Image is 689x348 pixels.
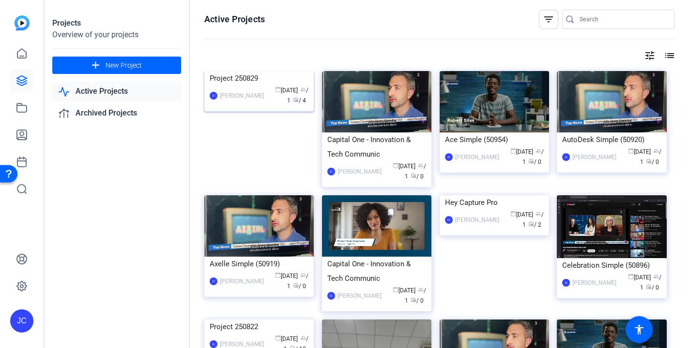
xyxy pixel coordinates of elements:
span: group [536,211,541,217]
span: group [418,162,424,168]
input: Search [580,14,667,25]
div: Project 250829 [210,71,308,86]
span: calendar_today [628,148,634,154]
div: Capital One - Innovation & Tech Communic [327,132,426,161]
span: group [300,272,306,278]
span: / 4 [293,97,306,104]
div: JC [327,292,335,300]
h1: Active Projects [204,14,265,25]
span: radio [646,284,652,290]
span: calendar_today [275,335,281,341]
div: Axelle Simple (50919) [210,257,308,271]
mat-icon: accessibility [633,324,645,335]
img: blue-gradient.svg [15,15,30,30]
div: JC [210,340,217,348]
div: Celebration Simple (50896) [562,258,661,273]
span: [DATE] [628,148,651,155]
div: Overview of your projects [52,29,181,41]
div: [PERSON_NAME] [572,152,616,162]
span: radio [646,158,652,164]
div: [PERSON_NAME] [455,152,499,162]
span: radio [528,221,534,227]
a: Archived Projects [52,103,181,123]
span: / 0 [411,173,424,180]
span: New Project [106,60,142,71]
div: JC [445,153,453,161]
span: group [653,274,659,279]
span: group [653,148,659,154]
mat-icon: tune [644,50,656,61]
span: [DATE] [275,335,298,342]
div: Capital One - Innovation & Tech Communic [327,257,426,286]
span: calendar_today [510,148,516,154]
div: Hey Capture Pro [445,195,544,210]
span: group [418,287,424,292]
div: [PERSON_NAME] [572,278,616,288]
span: radio [411,297,416,303]
mat-icon: list [663,50,674,61]
span: / 0 [646,284,659,291]
span: calendar_today [510,211,516,217]
span: / 0 [411,297,424,304]
mat-icon: add [90,59,102,72]
span: radio [411,173,416,178]
span: calendar_today [393,287,398,292]
span: / 2 [528,221,541,228]
span: calendar_today [275,272,281,278]
span: [DATE] [628,274,651,281]
span: group [300,87,306,92]
div: JC [210,92,217,100]
span: calendar_today [275,87,281,92]
div: Project 250822 [210,319,308,334]
mat-icon: filter_list [543,14,554,25]
span: / 1 [522,211,544,228]
div: JC [327,168,335,175]
div: AS [445,216,453,224]
span: / 0 [293,283,306,290]
span: [DATE] [510,211,533,218]
span: group [536,148,541,154]
div: Ace Simple (50954) [445,132,544,147]
span: [DATE] [275,87,298,94]
div: Projects [52,17,181,29]
div: JC [210,277,217,285]
span: [DATE] [393,163,415,170]
span: group [300,335,306,341]
span: [DATE] [275,273,298,279]
span: / 0 [528,159,541,165]
div: [PERSON_NAME] [337,167,382,176]
a: Active Projects [52,82,181,101]
div: [PERSON_NAME] [455,215,499,225]
button: New Project [52,57,181,74]
div: [PERSON_NAME] [337,291,382,301]
span: / 0 [646,159,659,165]
span: calendar_today [628,274,634,279]
div: [PERSON_NAME] [220,91,264,101]
span: radio [528,158,534,164]
span: radio [293,282,299,288]
div: AutoDesk Simple (50920) [562,132,661,147]
span: calendar_today [393,162,398,168]
div: [PERSON_NAME] [220,276,264,286]
span: radio [293,97,299,102]
div: JC [562,279,570,287]
span: [DATE] [510,148,533,155]
span: [DATE] [393,287,415,294]
div: JC [10,309,33,333]
div: JC [562,153,570,161]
